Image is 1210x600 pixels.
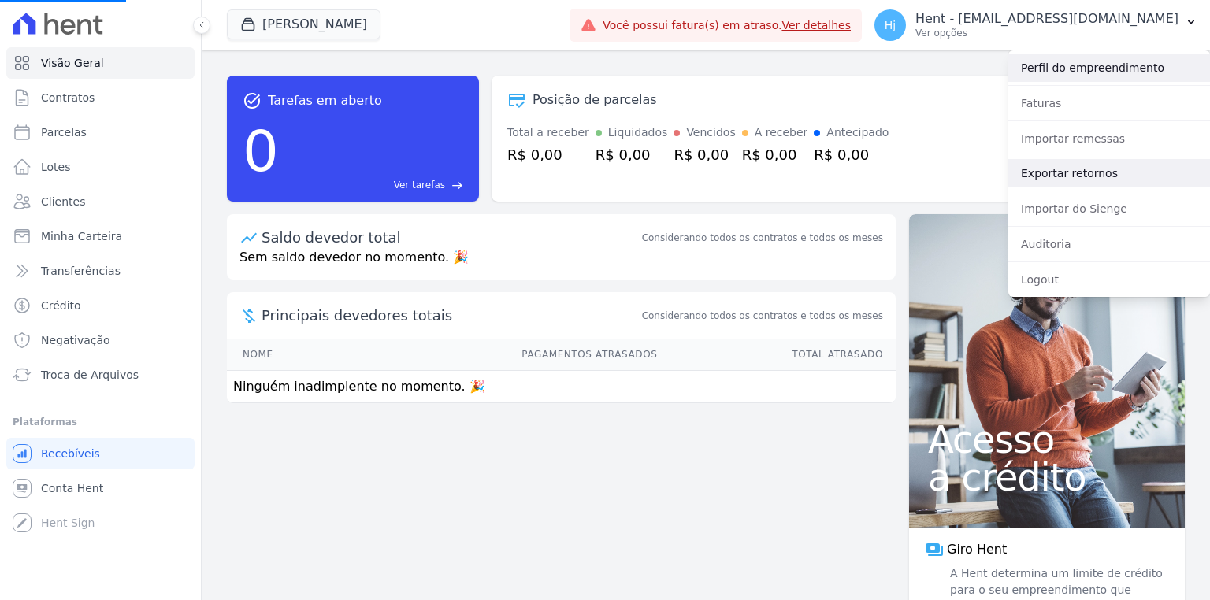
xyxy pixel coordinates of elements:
span: task_alt [243,91,262,110]
a: Ver detalhes [781,19,851,31]
a: Troca de Arquivos [6,359,195,391]
div: A receber [755,124,808,141]
a: Importar remessas [1008,124,1210,153]
span: Visão Geral [41,55,104,71]
a: Clientes [6,186,195,217]
a: Importar do Sienge [1008,194,1210,223]
div: 0 [243,110,279,192]
span: Contratos [41,90,95,106]
span: Troca de Arquivos [41,367,139,383]
a: Auditoria [1008,230,1210,258]
a: Visão Geral [6,47,195,79]
a: Lotes [6,151,195,183]
div: R$ 0,00 [742,144,808,165]
span: a crédito [928,458,1166,496]
a: Crédito [6,290,195,321]
a: Ver tarefas east [285,178,463,192]
button: [PERSON_NAME] [227,9,380,39]
div: R$ 0,00 [814,144,889,165]
span: east [451,180,463,191]
span: Giro Hent [947,540,1007,559]
p: Ver opções [915,27,1178,39]
span: Você possui fatura(s) em atraso. [603,17,851,34]
div: Considerando todos os contratos e todos os meses [642,231,883,245]
a: Contratos [6,82,195,113]
a: Faturas [1008,89,1210,117]
a: Minha Carteira [6,220,195,252]
p: Hent - [EMAIL_ADDRESS][DOMAIN_NAME] [915,11,1178,27]
div: R$ 0,00 [596,144,668,165]
a: Conta Hent [6,472,195,504]
span: Transferências [41,263,121,279]
div: R$ 0,00 [507,144,589,165]
button: Hj Hent - [EMAIL_ADDRESS][DOMAIN_NAME] Ver opções [862,3,1210,47]
span: Recebíveis [41,446,100,461]
td: Ninguém inadimplente no momento. 🎉 [227,371,896,403]
th: Total Atrasado [658,339,896,371]
span: Conta Hent [41,480,103,496]
div: Saldo devedor total [262,227,639,248]
span: Tarefas em aberto [268,91,382,110]
span: Crédito [41,298,81,313]
div: Plataformas [13,413,188,431]
div: Liquidados [608,124,668,141]
a: Parcelas [6,117,195,148]
span: Lotes [41,159,71,175]
th: Pagamentos Atrasados [347,339,659,371]
span: Principais devedores totais [262,305,639,326]
span: Minha Carteira [41,228,122,244]
div: R$ 0,00 [674,144,735,165]
a: Perfil do empreendimento [1008,54,1210,82]
a: Exportar retornos [1008,159,1210,187]
span: Considerando todos os contratos e todos os meses [642,309,883,323]
div: Posição de parcelas [533,91,657,109]
span: Acesso [928,420,1166,458]
div: Total a receber [507,124,589,141]
a: Recebíveis [6,438,195,469]
a: Negativação [6,324,195,356]
th: Nome [227,339,347,371]
a: Logout [1008,265,1210,294]
span: Negativação [41,332,110,348]
div: Antecipado [826,124,889,141]
span: Hj [885,20,896,31]
span: Clientes [41,194,85,209]
span: Ver tarefas [394,178,445,192]
div: Vencidos [686,124,735,141]
p: Sem saldo devedor no momento. 🎉 [227,248,896,280]
a: Transferências [6,255,195,287]
span: Parcelas [41,124,87,140]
